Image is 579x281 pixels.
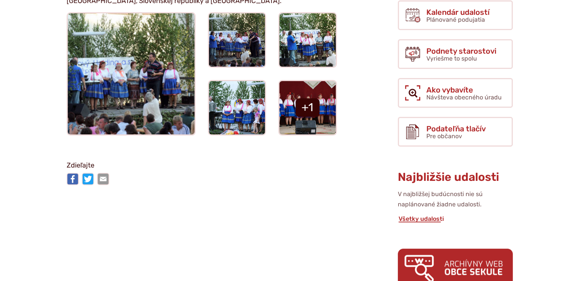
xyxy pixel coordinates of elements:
[426,94,502,101] span: Návšteva obecného úradu
[398,0,513,30] a: Kalendár udalostí Plánované podujatia
[68,13,195,134] a: Otvoriť obrázok v popupe.
[426,125,486,133] span: Podateľňa tlačív
[426,86,502,94] span: Ako vybavíte
[426,16,485,23] span: Plánované podujatia
[208,13,265,67] img: 2
[279,13,336,67] a: Otvoriť obrázok v popupe.
[398,39,513,69] a: Podnety starostovi Vyriešme to spolu
[67,160,337,171] p: Zdieľajte
[426,133,462,140] span: Pre občanov
[209,81,265,134] a: Otvoriť obrázok v popupe.
[426,55,477,62] span: Vyriešme to spolu
[398,171,513,184] h3: Najbližšie udalosti
[426,47,496,55] span: Podnety starostovi
[279,13,336,67] img: 3
[208,80,265,135] img: 4
[398,215,445,222] a: Všetky udalosti
[426,8,490,16] span: Kalendár udalostí
[398,78,513,108] a: Ako vybavíte Návšteva obecného úradu
[279,81,336,134] a: Otvoriť obrázok v popupe.
[66,12,196,135] img: 1
[209,13,265,67] a: Otvoriť obrázok v popupe.
[398,117,513,147] a: Podateľňa tlačív Pre občanov
[82,173,94,185] img: Zdieľať na Twitteri
[67,173,79,185] img: Zdieľať na Facebooku
[398,189,513,209] p: V najbližšej budúcnosti nie sú naplánované žiadne udalosti.
[97,173,109,185] img: Zdieľať e-mailom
